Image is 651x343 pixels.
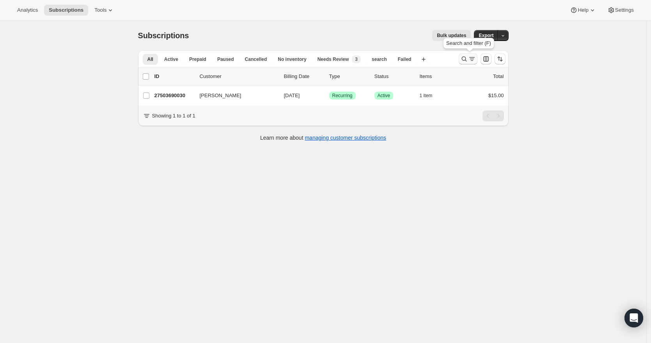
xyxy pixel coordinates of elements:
p: Billing Date [284,73,323,80]
span: Recurring [332,92,353,99]
span: Failed [398,56,412,62]
div: 27503690030[PERSON_NAME][DATE]SuccessRecurringSuccessActive1 item$15.00 [154,90,504,101]
p: Total [493,73,504,80]
span: Export [479,32,493,39]
span: 1 item [420,92,433,99]
p: Status [374,73,413,80]
span: Settings [615,7,634,13]
p: Showing 1 to 1 of 1 [152,112,195,120]
span: $15.00 [488,92,504,98]
span: Subscriptions [138,31,189,40]
div: IDCustomerBilling DateTypeStatusItemsTotal [154,73,504,80]
span: Tools [94,7,106,13]
span: Analytics [17,7,38,13]
button: Create new view [417,54,430,65]
button: Help [565,5,601,16]
button: Bulk updates [432,30,471,41]
p: Customer [200,73,278,80]
span: No inventory [278,56,306,62]
p: Learn more about [260,134,386,142]
button: Subscriptions [44,5,88,16]
div: Items [420,73,459,80]
span: search [372,56,387,62]
button: Sort the results [495,53,506,64]
button: Customize table column order and visibility [481,53,491,64]
span: Paused [217,56,234,62]
span: Bulk updates [437,32,466,39]
span: Active [164,56,178,62]
nav: Pagination [482,110,504,121]
div: Type [329,73,368,80]
span: Prepaid [189,56,206,62]
button: Export [474,30,498,41]
span: Help [578,7,588,13]
span: Needs Review [318,56,349,62]
button: Analytics [12,5,43,16]
span: 3 [355,56,358,62]
a: managing customer subscriptions [305,135,386,141]
button: Search and filter results [459,53,477,64]
button: 1 item [420,90,441,101]
span: All [147,56,153,62]
span: Subscriptions [49,7,83,13]
span: [PERSON_NAME] [200,92,241,100]
div: Open Intercom Messenger [624,309,643,327]
button: Tools [90,5,119,16]
span: Active [378,92,390,99]
button: Settings [603,5,639,16]
span: [DATE] [284,92,300,98]
span: Cancelled [245,56,267,62]
p: 27503690030 [154,92,193,100]
button: [PERSON_NAME] [195,89,273,102]
p: ID [154,73,193,80]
